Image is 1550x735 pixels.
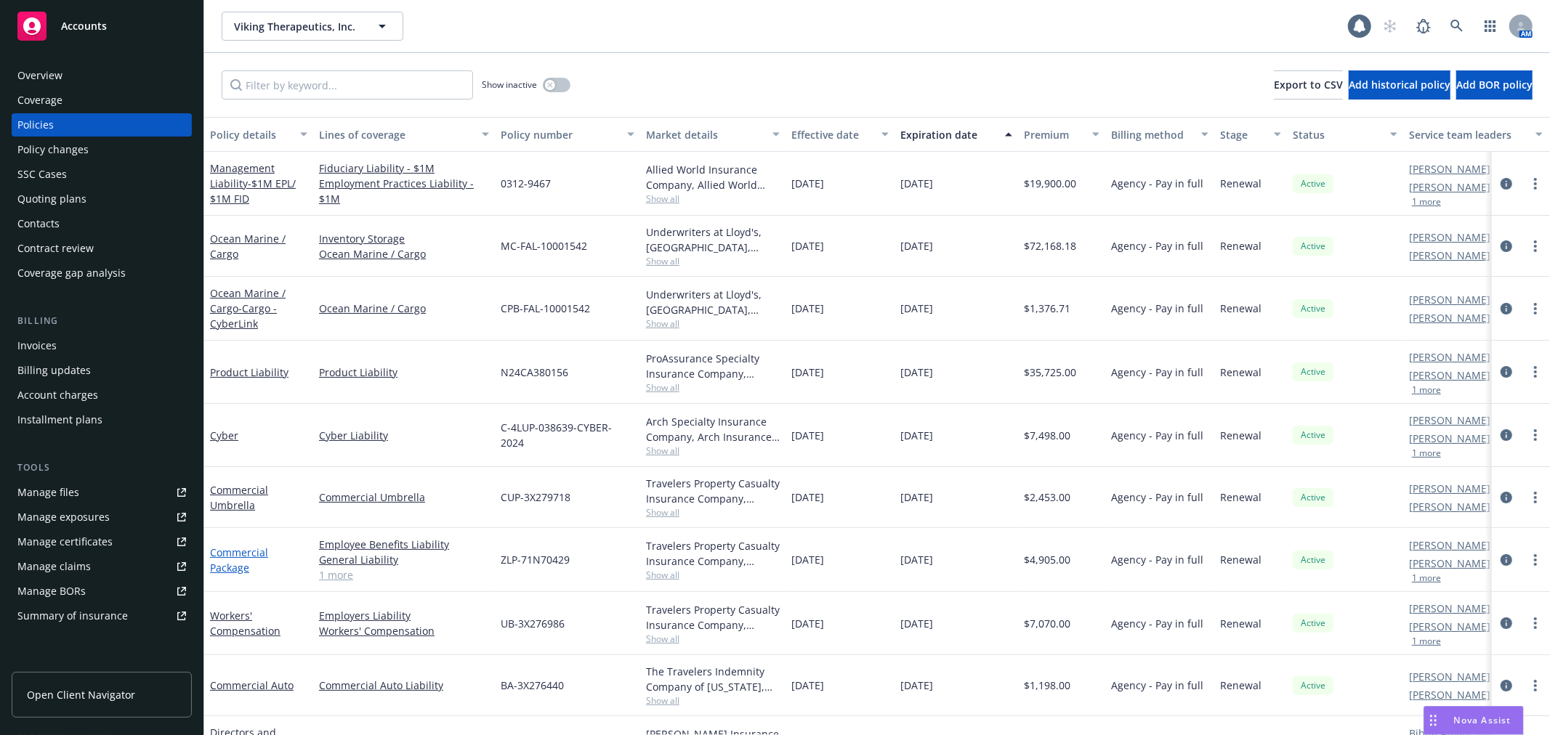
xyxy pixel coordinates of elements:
[1527,489,1544,506] a: more
[791,301,824,316] span: [DATE]
[210,545,268,574] a: Commercial Package
[900,678,933,693] span: [DATE]
[319,537,489,552] a: Employee Benefits Liability
[1111,678,1203,693] span: Agency - Pay in full
[1349,78,1450,92] span: Add historical policy
[646,351,780,381] div: ProAssurance Specialty Insurance Company, Medmarc
[1409,161,1490,176] a: [PERSON_NAME]
[1024,552,1070,567] span: $4,905.00
[1476,12,1505,41] a: Switch app
[12,383,192,407] a: Account charges
[501,490,570,505] span: CUP-3X279718
[12,505,192,529] a: Manage exposures
[501,616,565,631] span: UB-3X276986
[1220,490,1262,505] span: Renewal
[12,481,192,504] a: Manage files
[12,6,192,46] a: Accounts
[12,555,192,578] a: Manage claims
[210,365,288,379] a: Product Liability
[646,192,780,205] span: Show all
[1024,176,1076,191] span: $19,900.00
[17,212,60,235] div: Contacts
[1287,117,1403,152] button: Status
[1498,237,1515,255] a: circleInformation
[1527,363,1544,381] a: more
[1498,551,1515,569] a: circleInformation
[1293,127,1381,142] div: Status
[1412,637,1441,646] button: 1 more
[12,359,192,382] a: Billing updates
[1024,490,1070,505] span: $2,453.00
[646,476,780,506] div: Travelers Property Casualty Insurance Company, Travelers Insurance
[646,224,780,255] div: Underwriters at Lloyd's, [GEOGRAPHIC_DATA], [PERSON_NAME] of [GEOGRAPHIC_DATA], [PERSON_NAME] Cargo
[1024,428,1070,443] span: $7,498.00
[791,428,824,443] span: [DATE]
[12,64,192,87] a: Overview
[17,64,62,87] div: Overview
[646,538,780,569] div: Travelers Property Casualty Insurance Company, Travelers Insurance
[1424,706,1524,735] button: Nova Assist
[900,176,933,191] span: [DATE]
[1409,669,1490,684] a: [PERSON_NAME]
[17,187,86,211] div: Quoting plans
[1111,616,1203,631] span: Agency - Pay in full
[1409,12,1438,41] a: Report a Bug
[791,678,824,693] span: [DATE]
[1024,238,1076,253] span: $72,168.18
[501,127,618,142] div: Policy number
[1024,127,1083,142] div: Premium
[646,506,780,519] span: Show all
[319,623,489,638] a: Workers' Compensation
[791,552,824,567] span: [DATE]
[1220,365,1262,380] span: Renewal
[1299,679,1328,692] span: Active
[1409,556,1490,571] a: [PERSON_NAME]
[12,113,192,137] a: Policies
[319,608,489,623] a: Employers Liability
[1409,431,1490,446] a: [PERSON_NAME]
[17,163,67,186] div: SSC Cases
[1105,117,1214,152] button: Billing method
[1299,365,1328,378] span: Active
[900,428,933,443] span: [DATE]
[1299,617,1328,630] span: Active
[1111,365,1203,380] span: Agency - Pay in full
[319,365,489,380] a: Product Liability
[1442,12,1472,41] a: Search
[1024,365,1076,380] span: $35,725.00
[1220,552,1262,567] span: Renewal
[1409,537,1490,553] a: [PERSON_NAME]
[646,694,780,707] span: Show all
[1376,12,1405,41] a: Start snowing
[1498,614,1515,632] a: circleInformation
[1349,70,1450,100] button: Add historical policy
[1024,301,1070,316] span: $1,376.71
[12,460,192,475] div: Tools
[319,176,489,206] a: Employment Practices Liability - $1M
[1220,127,1265,142] div: Stage
[1220,428,1262,443] span: Renewal
[482,78,537,91] span: Show inactive
[12,89,192,112] a: Coverage
[210,127,291,142] div: Policy details
[1412,574,1441,582] button: 1 more
[17,580,86,603] div: Manage BORs
[791,490,824,505] span: [DATE]
[1024,678,1070,693] span: $1,198.00
[646,127,764,142] div: Market details
[501,552,570,567] span: ZLP-71N70429
[1527,426,1544,444] a: more
[900,616,933,631] span: [DATE]
[12,163,192,186] a: SSC Cases
[1024,616,1070,631] span: $7,070.00
[646,664,780,694] div: The Travelers Indemnity Company of [US_STATE], Travelers Insurance
[1111,176,1203,191] span: Agency - Pay in full
[319,490,489,505] a: Commercial Umbrella
[1454,714,1511,726] span: Nova Assist
[1409,179,1490,195] a: [PERSON_NAME]
[1409,248,1490,263] a: [PERSON_NAME]
[646,255,780,267] span: Show all
[12,314,192,328] div: Billing
[17,138,89,161] div: Policy changes
[1409,310,1490,325] a: [PERSON_NAME]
